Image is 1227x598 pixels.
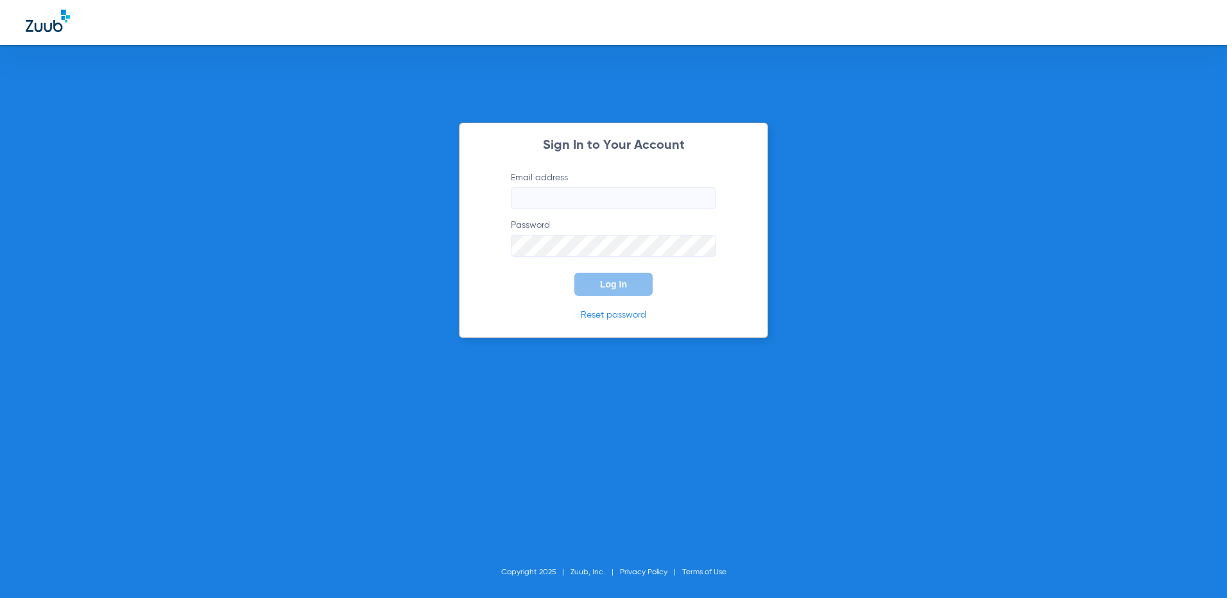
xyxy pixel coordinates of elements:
a: Reset password [581,311,646,320]
li: Zuub, Inc. [571,566,620,579]
a: Terms of Use [682,568,726,576]
input: Password [511,235,716,257]
h2: Sign In to Your Account [492,139,735,152]
img: Zuub Logo [26,10,70,32]
label: Password [511,219,716,257]
a: Privacy Policy [620,568,667,576]
input: Email address [511,187,716,209]
span: Log In [600,279,627,289]
li: Copyright 2025 [501,566,571,579]
label: Email address [511,171,716,209]
button: Log In [574,273,653,296]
